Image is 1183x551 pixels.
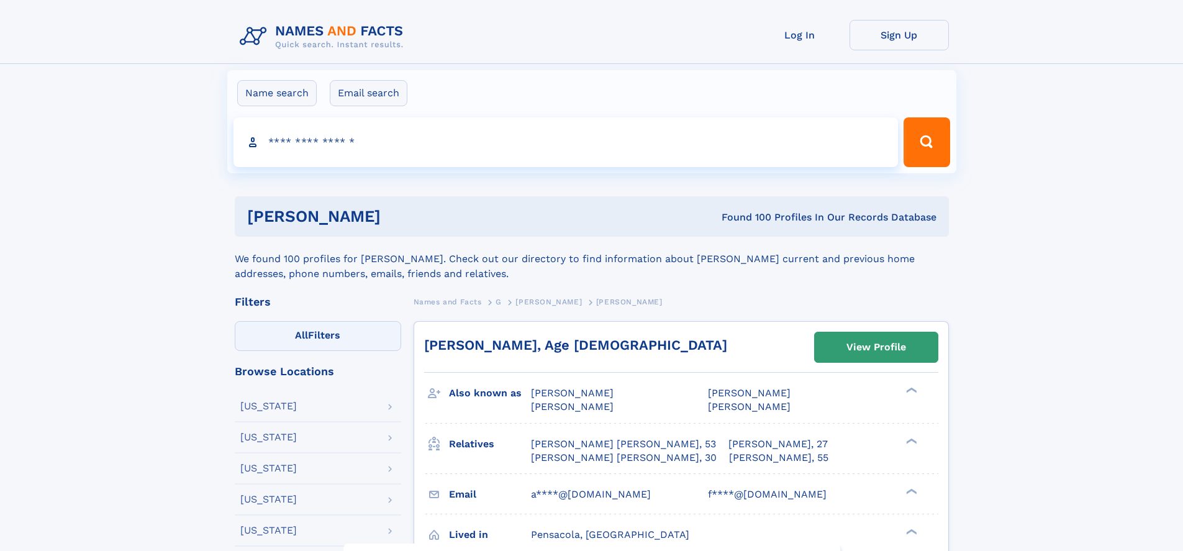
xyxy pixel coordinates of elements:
[531,387,614,399] span: [PERSON_NAME]
[240,401,297,411] div: [US_STATE]
[424,337,727,353] a: [PERSON_NAME], Age [DEMOGRAPHIC_DATA]
[903,527,918,535] div: ❯
[496,298,502,306] span: G
[235,296,401,307] div: Filters
[531,529,689,540] span: Pensacola, [GEOGRAPHIC_DATA]
[240,432,297,442] div: [US_STATE]
[235,237,949,281] div: We found 100 profiles for [PERSON_NAME]. Check out our directory to find information about [PERSO...
[247,209,551,224] h1: [PERSON_NAME]
[815,332,938,362] a: View Profile
[449,484,531,505] h3: Email
[496,294,502,309] a: G
[750,20,850,50] a: Log In
[551,211,936,224] div: Found 100 Profiles In Our Records Database
[235,321,401,351] label: Filters
[449,434,531,455] h3: Relatives
[240,494,297,504] div: [US_STATE]
[728,437,828,451] a: [PERSON_NAME], 27
[330,80,407,106] label: Email search
[449,383,531,404] h3: Also known as
[729,451,828,465] a: [PERSON_NAME], 55
[240,463,297,473] div: [US_STATE]
[240,526,297,535] div: [US_STATE]
[850,20,949,50] a: Sign Up
[846,333,906,362] div: View Profile
[237,80,317,106] label: Name search
[235,366,401,377] div: Browse Locations
[903,437,918,445] div: ❯
[904,117,950,167] button: Search Button
[708,387,791,399] span: [PERSON_NAME]
[903,386,918,394] div: ❯
[531,451,717,465] a: [PERSON_NAME] [PERSON_NAME], 30
[449,524,531,545] h3: Lived in
[295,329,308,341] span: All
[515,298,582,306] span: [PERSON_NAME]
[233,117,899,167] input: search input
[596,298,663,306] span: [PERSON_NAME]
[515,294,582,309] a: [PERSON_NAME]
[414,294,482,309] a: Names and Facts
[531,401,614,412] span: [PERSON_NAME]
[235,20,414,53] img: Logo Names and Facts
[708,401,791,412] span: [PERSON_NAME]
[531,437,716,451] a: [PERSON_NAME] [PERSON_NAME], 53
[903,487,918,495] div: ❯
